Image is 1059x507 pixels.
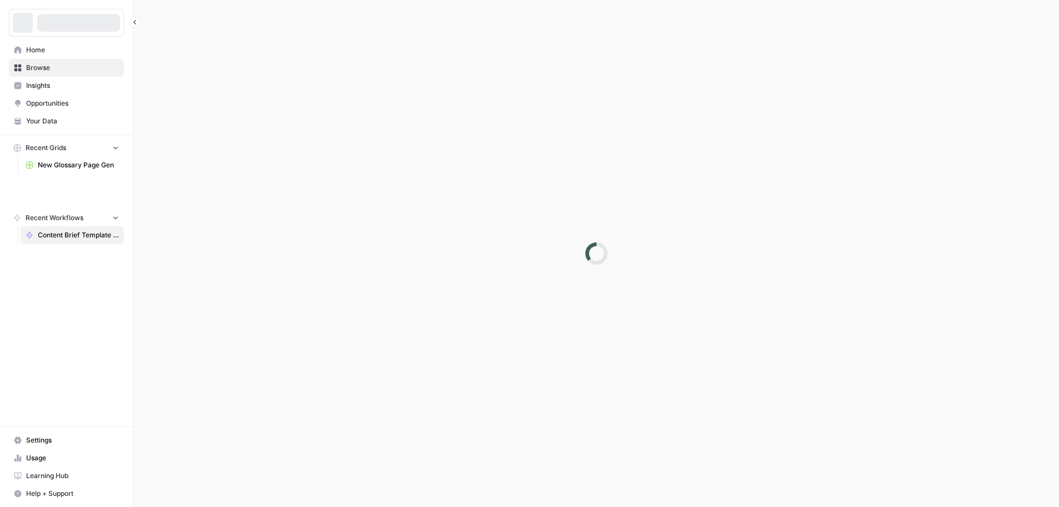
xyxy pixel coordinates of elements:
[9,467,124,485] a: Learning Hub
[21,156,124,174] a: New Glossary Page Gen
[9,95,124,112] a: Opportunities
[9,77,124,95] a: Insights
[26,81,119,91] span: Insights
[9,431,124,449] a: Settings
[26,63,119,73] span: Browse
[26,45,119,55] span: Home
[9,112,124,130] a: Your Data
[26,489,119,499] span: Help + Support
[38,160,119,170] span: New Glossary Page Gen
[26,98,119,108] span: Opportunities
[26,435,119,445] span: Settings
[9,210,124,226] button: Recent Workflows
[26,143,66,153] span: Recent Grids
[26,453,119,463] span: Usage
[26,213,83,223] span: Recent Workflows
[9,485,124,503] button: Help + Support
[9,59,124,77] a: Browse
[9,449,124,467] a: Usage
[21,226,124,244] a: Content Brief Template Gen
[9,41,124,59] a: Home
[26,116,119,126] span: Your Data
[38,230,119,240] span: Content Brief Template Gen
[9,140,124,156] button: Recent Grids
[26,471,119,481] span: Learning Hub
